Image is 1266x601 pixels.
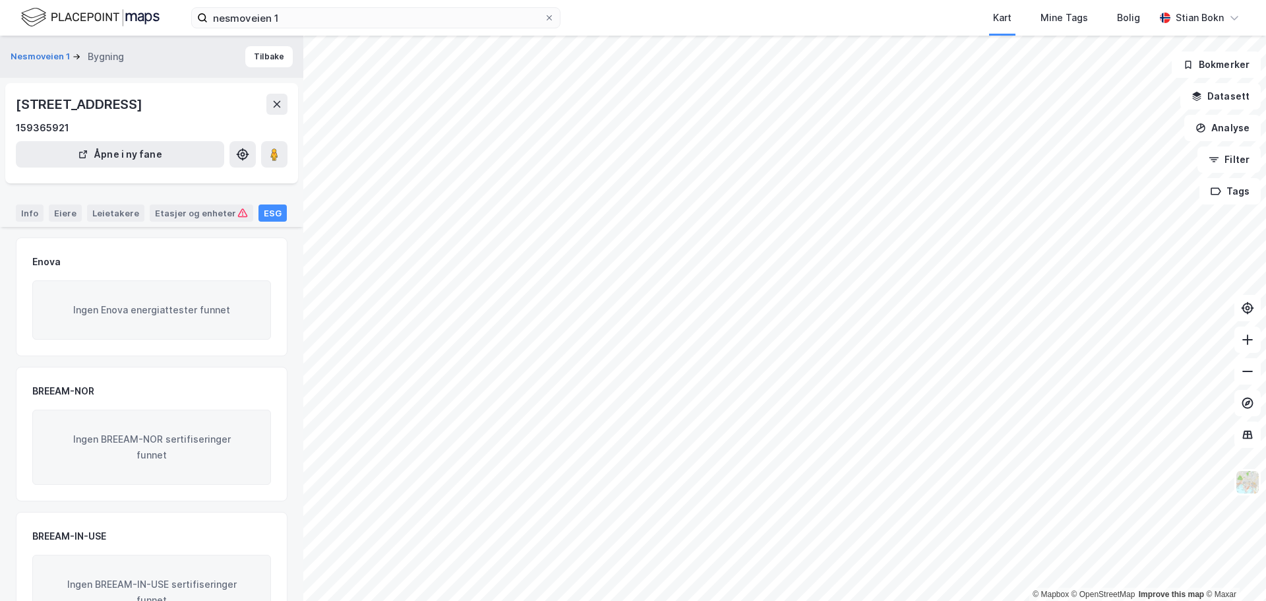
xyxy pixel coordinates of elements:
[1180,83,1261,110] button: Datasett
[16,205,44,222] div: Info
[32,280,271,340] div: Ingen Enova energiattester funnet
[1200,538,1266,601] iframe: Chat Widget
[1184,115,1261,141] button: Analyse
[1197,146,1261,173] button: Filter
[32,254,61,270] div: Enova
[993,10,1011,26] div: Kart
[1199,178,1261,205] button: Tags
[1040,10,1088,26] div: Mine Tags
[245,46,293,67] button: Tilbake
[32,383,94,399] div: BREEAM-NOR
[1235,470,1260,495] img: Z
[87,205,144,222] div: Leietakere
[208,8,544,28] input: Søk på adresse, matrikkel, gårdeiere, leietakere eller personer
[16,141,224,168] button: Åpne i ny fane
[1033,590,1069,599] a: Mapbox
[258,205,287,222] div: ESG
[32,410,271,485] div: Ingen BREEAM-NOR sertifiseringer funnet
[49,205,82,222] div: Eiere
[155,207,248,219] div: Etasjer og enheter
[88,49,124,65] div: Bygning
[32,528,106,544] div: BREEAM-IN-USE
[16,94,145,115] div: [STREET_ADDRESS]
[1071,590,1135,599] a: OpenStreetMap
[1200,538,1266,601] div: Kontrollprogram for chat
[11,50,73,63] button: Nesmoveien 1
[1176,10,1224,26] div: Stian Bokn
[21,6,160,29] img: logo.f888ab2527a4732fd821a326f86c7f29.svg
[1172,51,1261,78] button: Bokmerker
[16,120,69,136] div: 159365921
[1117,10,1140,26] div: Bolig
[1139,590,1204,599] a: Improve this map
